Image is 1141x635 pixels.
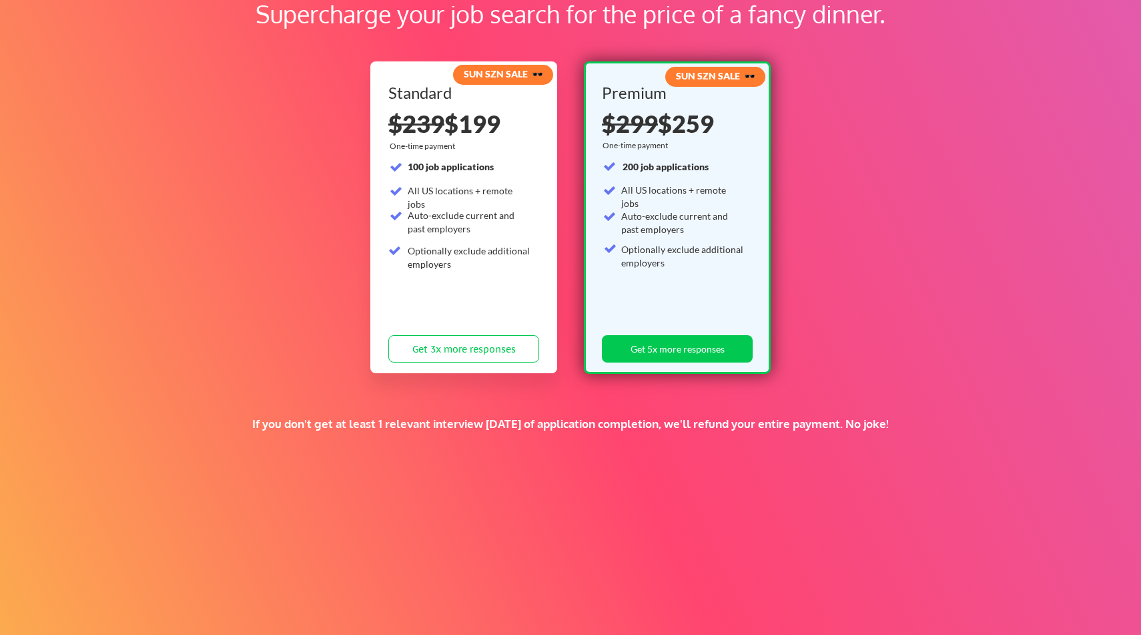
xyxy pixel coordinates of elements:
[603,140,672,151] div: One-time payment
[621,210,745,236] div: Auto-exclude current and past employers
[602,109,658,138] s: $299
[408,161,494,172] strong: 100 job applications
[388,112,539,136] div: $199
[408,209,531,235] div: Auto-exclude current and past employers
[623,161,709,172] strong: 200 job applications
[602,335,753,363] button: Get 5x more responses
[676,70,755,81] strong: SUN SZN SALE 🕶️
[621,243,745,269] div: Optionally exclude additional employers
[464,68,543,79] strong: SUN SZN SALE 🕶️
[408,244,531,270] div: Optionally exclude additional employers
[408,184,531,210] div: All US locations + remote jobs
[388,335,539,363] button: Get 3x more responses
[621,184,745,210] div: All US locations + remote jobs
[390,141,459,152] div: One-time payment
[602,85,748,101] div: Premium
[388,85,534,101] div: Standard
[602,112,748,136] div: $259
[232,417,909,431] div: If you don't get at least 1 relevant interview [DATE] of application completion, we'll refund you...
[388,109,444,138] s: $239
